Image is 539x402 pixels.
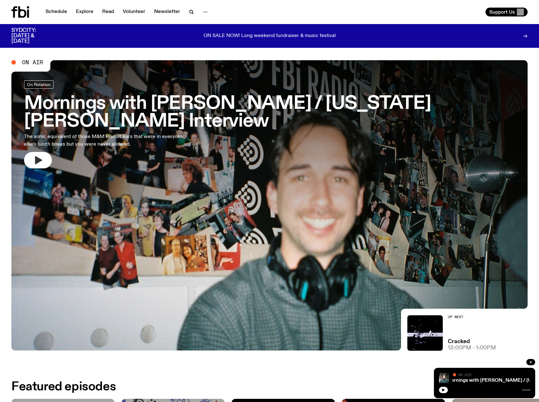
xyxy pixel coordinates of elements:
[72,8,97,16] a: Explore
[448,315,496,319] h2: Up Next
[11,381,116,393] h2: Featured episodes
[489,9,515,15] span: Support Us
[27,82,51,87] span: On Rotation
[486,8,528,16] button: Support Us
[11,28,52,44] h3: SYDCITY: [DATE] & [DATE]
[204,33,336,39] p: ON SALE NOW! Long weekend fundraiser & music festival
[439,373,449,383] img: Radio presenter Ben Hansen sits in front of a wall of photos and an fbi radio sign. Film photo. B...
[98,8,118,16] a: Read
[458,373,471,377] span: On Air
[24,95,515,130] h3: Mornings with [PERSON_NAME] / [US_STATE][PERSON_NAME] Interview
[407,315,443,351] img: Logo for Podcast Cracked. Black background, with white writing, with glass smashing graphics
[150,8,184,16] a: Newsletter
[24,133,186,148] p: The sonic equivalent of those M&M Biscuit Bars that were in everyone else's lunch boxes but you w...
[24,80,53,89] a: On Rotation
[11,60,528,350] a: Radio presenter Ben Hansen sits in front of a wall of photos and an fbi radio sign. Film photo. B...
[448,345,496,351] span: 12:00pm - 1:00pm
[22,60,43,65] span: On Air
[448,339,470,344] a: Cracked
[24,80,515,168] a: Mornings with [PERSON_NAME] / [US_STATE][PERSON_NAME] InterviewThe sonic equivalent of those M&M ...
[42,8,71,16] a: Schedule
[119,8,149,16] a: Volunteer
